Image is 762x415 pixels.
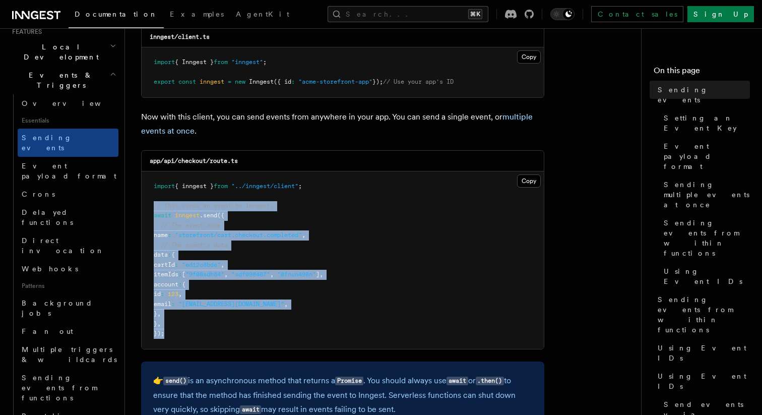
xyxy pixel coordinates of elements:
span: await [154,212,171,219]
a: Fan out [18,322,118,340]
span: : [175,261,178,268]
span: Local Development [8,42,110,62]
span: , [221,261,224,268]
span: import [154,183,175,190]
span: Patterns [18,278,118,294]
span: Inngest [249,78,274,85]
span: data [154,251,168,258]
span: .send [200,212,217,219]
span: export [154,78,175,85]
span: Documentation [75,10,158,18]
span: , [178,290,182,298]
span: "0fnun498n" [277,271,316,278]
span: ] [316,271,320,278]
code: Promise [335,377,363,385]
span: ; [298,183,302,190]
span: , [270,271,274,278]
span: Sending multiple events at once [664,180,750,210]
span: Delayed functions [22,208,73,226]
a: Event payload format [660,137,750,175]
span: Direct invocation [22,236,104,255]
span: Event payload format [22,162,116,180]
code: await [447,377,468,385]
span: } [154,320,157,327]
span: Overview [22,99,125,107]
span: Sending events from functions [22,374,97,402]
a: Sending events [654,81,750,109]
span: , [157,310,161,317]
a: Sending multiple events at once [660,175,750,214]
span: id [154,290,161,298]
a: Documentation [69,3,164,28]
span: [ [182,271,185,278]
a: Sending events from within functions [654,290,750,339]
span: Setting an Event Key [664,113,750,133]
span: "ed12c8bde" [182,261,221,268]
span: }); [154,330,164,337]
a: Using Event IDs [660,262,750,290]
span: { [182,281,185,288]
span: cartId [154,261,175,268]
span: import [154,58,175,66]
span: : [178,281,182,288]
span: ; [263,58,267,66]
span: ({ id [274,78,291,85]
a: Webhooks [18,260,118,278]
code: app/api/checkout/route.ts [150,157,238,164]
span: : [171,301,175,308]
span: , [224,271,228,278]
span: from [214,183,228,190]
span: account [154,281,178,288]
code: .then() [476,377,504,385]
a: Setting an Event Key [660,109,750,137]
a: Overview [18,94,118,112]
a: Event payload format [18,157,118,185]
span: // The event name [161,222,221,229]
a: Crons [18,185,118,203]
a: Examples [164,3,230,27]
span: } [154,310,157,317]
span: = [228,78,231,85]
span: { inngest } [175,183,214,190]
code: inngest/client.ts [150,33,210,40]
span: Fan out [22,327,73,335]
a: Sending events [18,129,118,157]
button: Search...⌘K [328,6,488,22]
span: Event payload format [664,141,750,171]
span: "storefront/cart.checkout.completed" [175,231,302,239]
a: Using Event IDs [654,367,750,395]
a: multiple events at once [141,112,533,136]
span: : [168,231,171,239]
a: Contact sales [591,6,683,22]
span: }); [372,78,383,85]
button: Toggle dark mode [550,8,575,20]
span: from [214,58,228,66]
span: : [161,290,164,298]
span: itemIds [154,271,178,278]
span: "inngest" [231,58,263,66]
a: Sign Up [687,6,754,22]
h4: On this page [654,65,750,81]
span: Multiple triggers & wildcards [22,345,117,364]
span: Sending events [22,134,72,152]
span: // Use your app's ID [383,78,454,85]
span: , [284,301,288,308]
span: Using Event IDs [664,266,750,286]
span: Background jobs [22,299,93,317]
span: // The event's data [161,242,228,249]
span: Sending events [658,85,750,105]
button: Copy [517,174,541,188]
span: Using Event IDs [658,371,750,391]
span: "9f08sdh84" [185,271,224,278]
a: Multiple triggers & wildcards [18,340,118,369]
a: Sending events from within functions [660,214,750,262]
span: "sdf098487" [231,271,270,278]
span: 123 [168,290,178,298]
span: inngest [175,212,200,219]
span: "../inngest/client" [231,183,298,190]
kbd: ⌘K [468,9,482,19]
span: ({ [217,212,224,219]
span: Sending events from within functions [664,218,750,258]
span: name [154,231,168,239]
button: Local Development [8,38,118,66]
